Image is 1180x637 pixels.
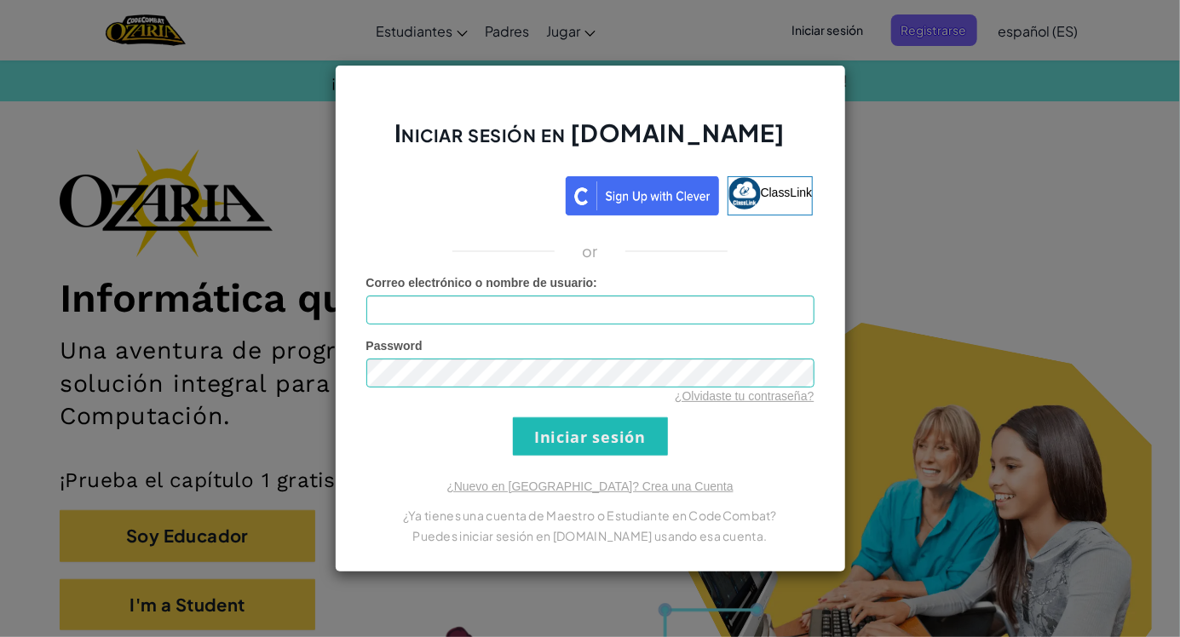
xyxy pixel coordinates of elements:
a: ¿Nuevo en [GEOGRAPHIC_DATA]? Crea una Cuenta [446,479,733,493]
a: ¿Olvidaste tu contraseña? [675,389,814,403]
input: Iniciar sesión [513,417,668,456]
p: or [582,241,598,261]
span: Correo electrónico o nombre de usuario [366,276,594,290]
span: Password [366,339,423,353]
span: ClassLink [761,186,813,199]
img: classlink-logo-small.png [728,177,761,209]
img: clever_sso_button@2x.png [566,176,719,215]
p: ¿Ya tienes una cuenta de Maestro o Estudiante en CodeCombat? [366,505,814,525]
h2: Iniciar sesión en [DOMAIN_NAME] [366,117,814,166]
label: : [366,274,598,291]
p: Puedes iniciar sesión en [DOMAIN_NAME] usando esa cuenta. [366,525,814,546]
iframe: Botón Iniciar sesión con Google [359,175,566,212]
